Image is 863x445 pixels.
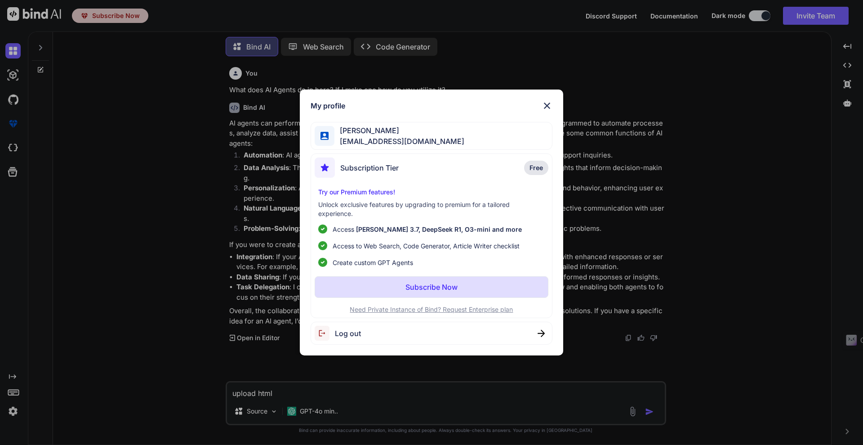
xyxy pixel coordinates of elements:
[405,282,458,292] p: Subscribe Now
[315,157,335,178] img: subscription
[318,188,545,197] p: Try our Premium features!
[340,162,399,173] span: Subscription Tier
[529,163,543,172] span: Free
[542,100,552,111] img: close
[318,225,327,234] img: checklist
[334,125,464,136] span: [PERSON_NAME]
[335,328,361,339] span: Log out
[538,330,545,337] img: close
[315,276,549,298] button: Subscribe Now
[315,305,549,314] p: Need Private Instance of Bind? Request Enterprise plan
[318,200,545,218] p: Unlock exclusive features by upgrading to premium for a tailored experience.
[320,132,329,140] img: profile
[318,241,327,250] img: checklist
[356,225,522,233] span: [PERSON_NAME] 3.7, DeepSeek R1, O3-mini and more
[334,136,464,147] span: [EMAIL_ADDRESS][DOMAIN_NAME]
[315,326,335,341] img: logout
[311,100,345,111] h1: My profile
[333,225,522,234] p: Access
[333,241,520,251] span: Access to Web Search, Code Generator, Article Writer checklist
[318,258,327,267] img: checklist
[333,258,413,267] span: Create custom GPT Agents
